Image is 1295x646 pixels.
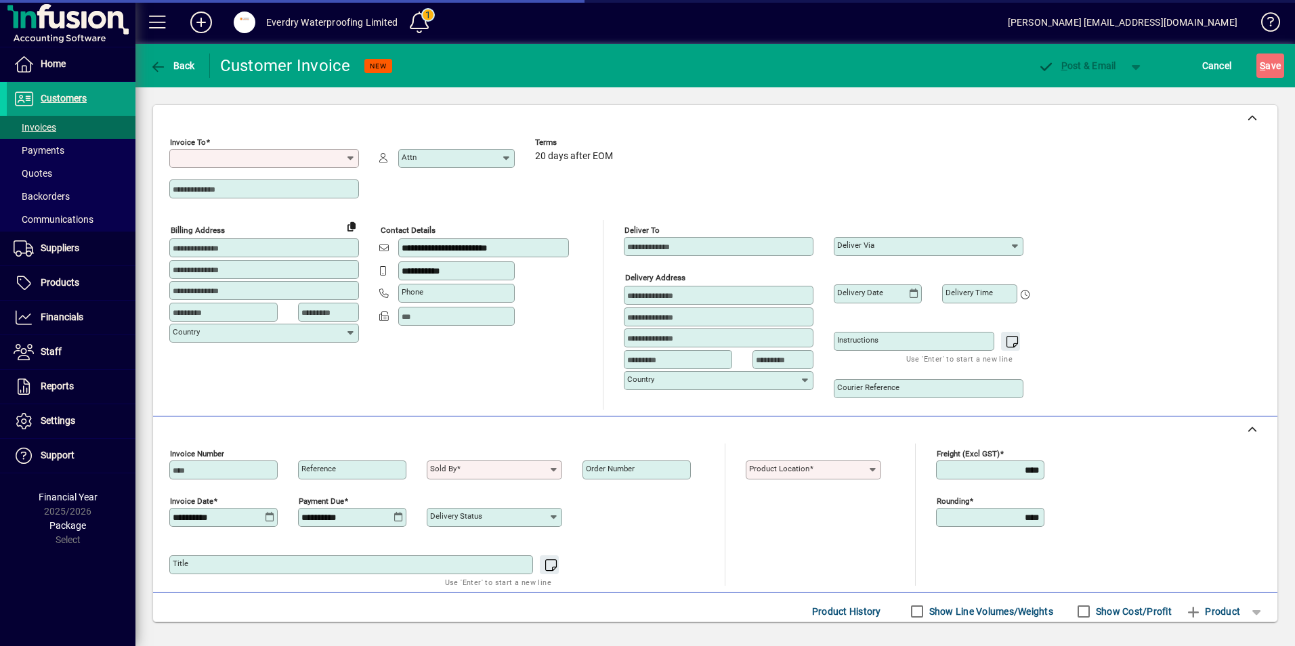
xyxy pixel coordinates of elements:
mat-label: Deliver To [624,225,660,235]
div: Customer Invoice [220,55,351,77]
span: Products [41,277,79,288]
a: Support [7,439,135,473]
mat-label: Delivery date [837,288,883,297]
button: Add [179,10,223,35]
mat-label: Sold by [430,464,457,473]
span: Customers [41,93,87,104]
button: Post & Email [1031,53,1123,78]
span: S [1260,60,1265,71]
mat-label: Freight (excl GST) [937,449,1000,458]
span: Invoices [14,122,56,133]
mat-label: Delivery time [946,288,993,297]
a: Home [7,47,135,81]
button: Product History [807,599,887,624]
a: Financials [7,301,135,335]
span: Communications [14,214,93,225]
mat-label: Deliver via [837,240,874,250]
span: Payments [14,145,64,156]
a: Settings [7,404,135,438]
button: Save [1256,53,1284,78]
span: Suppliers [41,242,79,253]
mat-label: Attn [402,152,417,162]
div: Everdry Waterproofing Limited [266,12,398,33]
button: Back [146,53,198,78]
mat-label: Invoice number [170,449,224,458]
span: Home [41,58,66,69]
mat-label: Country [627,374,654,384]
a: Payments [7,139,135,162]
span: Cancel [1202,55,1232,77]
mat-label: Order number [586,464,635,473]
app-page-header-button: Back [135,53,210,78]
button: Profile [223,10,266,35]
mat-label: Rounding [937,496,969,506]
span: ost & Email [1038,60,1116,71]
mat-label: Courier Reference [837,383,899,392]
mat-label: Phone [402,287,423,297]
span: Settings [41,415,75,426]
span: 20 days after EOM [535,151,613,162]
a: Staff [7,335,135,369]
span: Reports [41,381,74,391]
mat-hint: Use 'Enter' to start a new line [906,351,1013,366]
label: Show Cost/Profit [1093,605,1172,618]
mat-label: Title [173,559,188,568]
a: Invoices [7,116,135,139]
a: Quotes [7,162,135,185]
span: Product History [812,601,881,622]
button: Copy to Delivery address [341,215,362,237]
mat-label: Invoice To [170,137,206,147]
button: Product [1179,599,1247,624]
span: Staff [41,346,62,357]
span: Product [1185,601,1240,622]
span: Terms [535,138,616,147]
span: Package [49,520,86,531]
button: Cancel [1199,53,1235,78]
mat-label: Payment due [299,496,344,506]
span: Back [150,60,195,71]
a: Knowledge Base [1251,3,1278,47]
a: Communications [7,208,135,231]
mat-label: Reference [301,464,336,473]
a: Backorders [7,185,135,208]
span: Financials [41,311,83,322]
mat-label: Instructions [837,335,878,345]
span: NEW [370,62,387,70]
mat-label: Invoice date [170,496,213,506]
a: Suppliers [7,232,135,265]
mat-hint: Use 'Enter' to start a new line [445,574,551,590]
a: Products [7,266,135,300]
label: Show Line Volumes/Weights [927,605,1053,618]
a: Reports [7,370,135,404]
span: Support [41,450,75,460]
span: Quotes [14,168,52,179]
div: [PERSON_NAME] [EMAIL_ADDRESS][DOMAIN_NAME] [1008,12,1237,33]
mat-label: Delivery status [430,511,482,521]
span: Backorders [14,191,70,202]
mat-label: Product location [749,464,809,473]
span: P [1061,60,1067,71]
mat-label: Country [173,327,200,337]
span: Financial Year [39,492,98,502]
span: ave [1260,55,1281,77]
